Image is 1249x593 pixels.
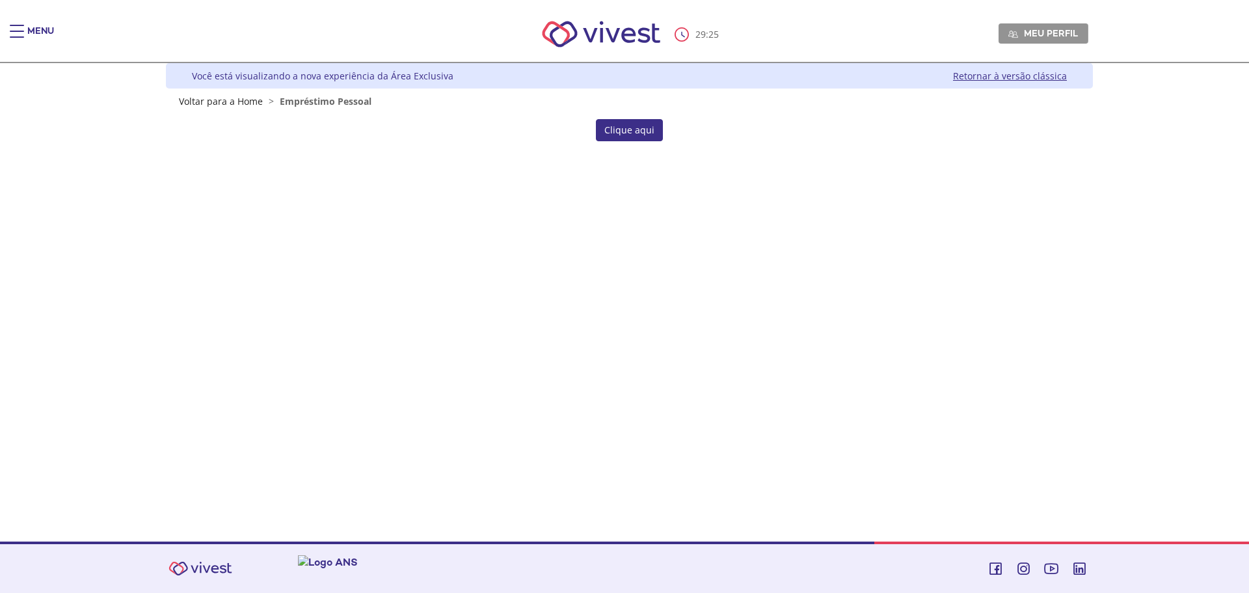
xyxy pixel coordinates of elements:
[179,95,263,107] a: Voltar para a Home
[280,95,371,107] span: Empréstimo Pessoal
[675,27,721,42] div: :
[953,70,1067,82] a: Retornar à versão clássica
[192,70,453,82] div: Você está visualizando a nova experiência da Área Exclusiva
[243,119,1016,141] section: <span lang="pt-BR" dir="ltr">Empréstimos - Phoenix Finne</span>
[596,119,663,141] a: Clique aqui
[1024,27,1078,39] span: Meu perfil
[999,23,1088,43] a: Meu perfil
[161,554,239,583] img: Vivest
[259,555,327,569] img: Logo Previc
[265,95,277,107] span: >
[708,28,719,40] span: 25
[528,7,675,62] img: Vivest
[695,28,706,40] span: 29
[27,25,54,51] div: Menu
[1008,29,1018,39] img: Meu perfil
[366,555,425,569] img: Logo ANS
[156,63,1093,542] div: Vivest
